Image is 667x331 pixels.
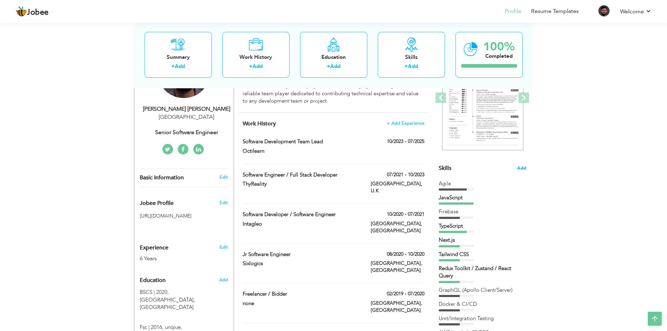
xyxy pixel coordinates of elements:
[140,175,184,181] span: Basic Information
[243,180,360,188] label: ThyReality
[505,7,521,15] a: Profile
[228,53,284,61] div: Work History
[387,290,424,297] label: 02/2019 - 07/2020
[483,41,515,52] div: 100%
[27,9,49,16] span: Jobee
[439,208,526,215] div: Firebase
[140,289,169,296] span: BSCS, Government College University, 2020
[249,63,252,70] label: +
[243,171,360,179] label: Software Engineer / Full Stack Developer
[327,63,330,70] label: +
[220,200,228,206] span: Edit
[439,265,526,280] div: Redux Toolkit / Zustand / React Query
[371,180,424,194] label: [GEOGRAPHIC_DATA], U.K
[134,193,234,210] div: Enhance your career by creating a custom URL for your Jobee public profile.
[387,251,424,258] label: 08/2020 - 10/2020
[517,165,526,172] span: Add
[439,287,526,294] div: GraphQL (Apollo Client/Server)
[330,63,340,70] a: Add
[140,129,234,137] div: Senior Software Engineer
[439,236,526,244] div: Next.js
[371,220,424,234] label: [GEOGRAPHIC_DATA], [GEOGRAPHIC_DATA]
[243,138,360,145] label: Software Development Team Lead
[140,200,174,207] span: Jobee Profile
[598,5,610,16] img: Profile Img
[140,324,164,331] span: Fsc, unqiue, 2016
[243,300,360,307] label: none
[439,164,451,172] span: Skills
[383,53,439,61] div: Skills
[140,245,168,251] span: Experience
[140,113,234,121] div: [GEOGRAPHIC_DATA]
[140,277,166,284] span: Education
[243,147,360,155] label: Octilearn
[220,174,228,180] a: Edit
[404,63,408,70] label: +
[439,194,526,201] div: JavaScript
[439,301,526,308] div: Docker & CI/CD
[171,63,175,70] label: +
[243,220,360,228] label: Intagleo
[140,296,195,311] span: [GEOGRAPHIC_DATA], [GEOGRAPHIC_DATA]
[140,255,212,263] div: 6 Years
[134,289,234,311] div: BSCS, 2020
[387,171,424,178] label: 07/2021 - 10/2023
[408,63,418,70] a: Add
[439,180,526,187] div: Agile
[16,6,49,17] a: Jobee
[387,121,424,126] span: + Add Experience
[439,222,526,230] div: TypeScript
[140,213,228,219] h5: [URL][DOMAIN_NAME]
[483,52,515,60] div: Completed
[140,105,234,113] div: [PERSON_NAME] [PERSON_NAME]
[531,7,579,15] a: Resume Templates
[371,260,424,274] label: [GEOGRAPHIC_DATA], [GEOGRAPHIC_DATA]
[243,260,360,267] label: Sixlogics
[439,315,526,322] div: Unit/Integration Testing
[219,277,228,283] span: Add
[243,251,360,258] label: Jr Software Engineer
[387,211,424,218] label: 10/2020 - 07/2021
[306,53,362,61] div: Education
[150,53,206,61] div: Summary
[387,138,424,145] label: 10/2023 - 07/2025
[243,120,276,127] span: Work History
[243,120,424,127] h4: This helps to show the companies you have worked for.
[252,63,263,70] a: Add
[620,7,651,16] a: Welcome
[220,244,228,250] a: Edit
[439,251,526,258] div: Tailwind CSS
[243,290,360,298] label: Freelancer / Bidder
[371,300,424,314] label: [GEOGRAPHIC_DATA], [GEOGRAPHIC_DATA]
[16,6,27,17] img: jobee.io
[140,223,167,230] iframe: fb:share_button Facebook Social Plugin
[175,63,185,70] a: Add
[243,211,360,218] label: Software Developer / Software Engineer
